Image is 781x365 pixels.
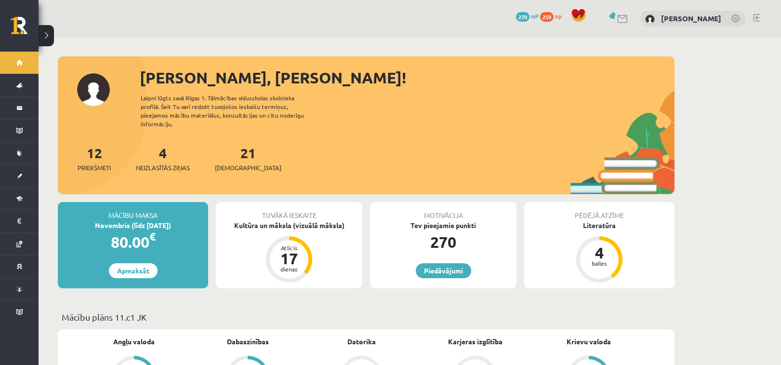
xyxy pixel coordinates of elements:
div: Tuvākā ieskaite [216,202,362,220]
span: 270 [516,12,529,22]
div: 17 [275,251,304,266]
span: Priekšmeti [78,163,111,173]
div: Pēdējā atzīme [524,202,675,220]
a: Piedāvājumi [416,263,471,278]
p: Mācību plāns 11.c1 JK [62,311,671,324]
span: € [149,230,156,243]
a: Literatūra 4 balles [524,220,675,284]
a: Dabaszinības [227,337,269,347]
a: Datorika [347,337,376,347]
span: [DEMOGRAPHIC_DATA] [215,163,281,173]
div: Atlicis [275,245,304,251]
div: balles [585,260,614,266]
span: mP [531,12,539,20]
a: Angļu valoda [113,337,155,347]
a: 12Priekšmeti [78,144,111,173]
div: Tev pieejamie punkti [370,220,516,230]
div: [PERSON_NAME], [PERSON_NAME]! [140,66,675,89]
div: 4 [585,245,614,260]
div: 270 [370,230,516,254]
a: 4Neizlasītās ziņas [136,144,190,173]
a: Karjeras izglītība [448,337,503,347]
div: Kultūra un māksla (vizuālā māksla) [216,220,362,230]
a: 270 mP [516,12,539,20]
a: Krievu valoda [567,337,611,347]
div: Laipni lūgts savā Rīgas 1. Tālmācības vidusskolas skolnieka profilā. Šeit Tu vari redzēt tuvojošo... [141,94,321,128]
div: Motivācija [370,202,516,220]
div: Mācību maksa [58,202,208,220]
span: 259 [540,12,554,22]
span: xp [555,12,561,20]
div: Novembris (līdz [DATE]) [58,220,208,230]
div: 80.00 [58,230,208,254]
div: Literatūra [524,220,675,230]
a: 259 xp [540,12,566,20]
a: Apmaksāt [109,263,158,278]
a: Rīgas 1. Tālmācības vidusskola [11,17,39,41]
a: 21[DEMOGRAPHIC_DATA] [215,144,281,173]
a: [PERSON_NAME] [661,14,721,23]
div: dienas [275,266,304,272]
img: Fjodors Andrejevs [645,14,655,24]
a: Kultūra un māksla (vizuālā māksla) Atlicis 17 dienas [216,220,362,284]
span: Neizlasītās ziņas [136,163,190,173]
